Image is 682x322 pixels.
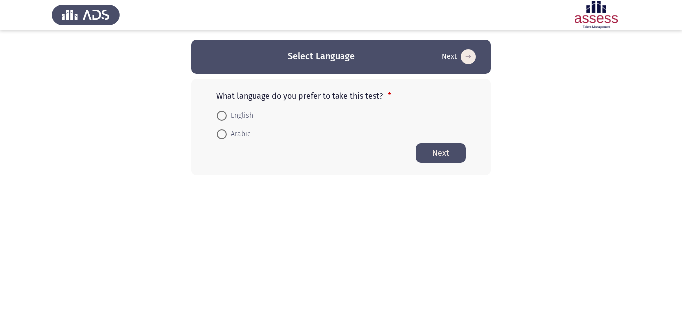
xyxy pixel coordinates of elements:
p: What language do you prefer to take this test? [216,91,466,101]
span: English [227,110,253,122]
img: Assessment logo of ASSESS Employability - EBI [562,1,630,29]
button: Start assessment [439,49,479,65]
img: Assess Talent Management logo [52,1,120,29]
h3: Select Language [288,50,355,63]
button: Start assessment [416,143,466,163]
span: Arabic [227,128,251,140]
